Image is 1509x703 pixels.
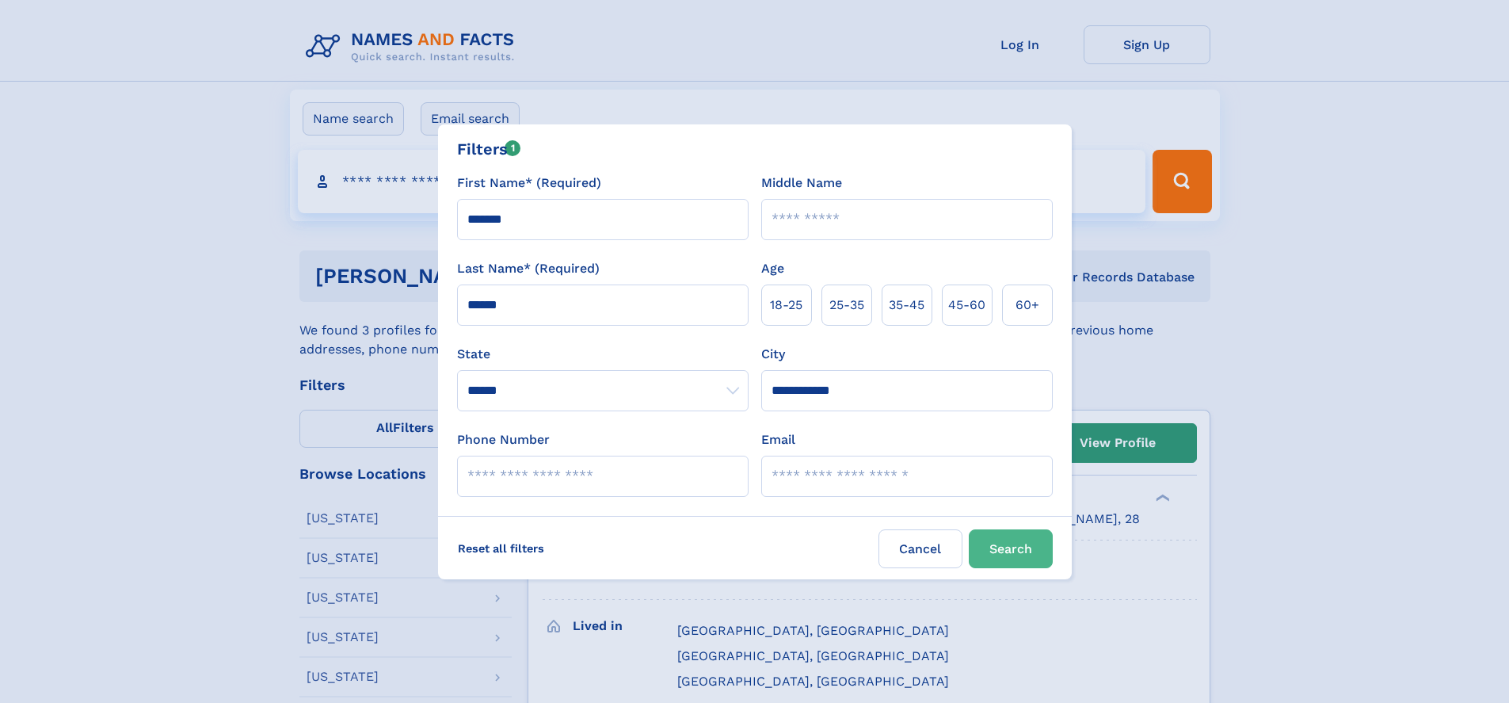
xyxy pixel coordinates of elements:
[457,430,550,449] label: Phone Number
[829,296,864,315] span: 25‑35
[457,259,600,278] label: Last Name* (Required)
[969,529,1053,568] button: Search
[457,345,749,364] label: State
[761,174,842,193] label: Middle Name
[457,137,521,161] div: Filters
[761,259,784,278] label: Age
[761,345,785,364] label: City
[457,174,601,193] label: First Name* (Required)
[770,296,802,315] span: 18‑25
[948,296,985,315] span: 45‑60
[878,529,962,568] label: Cancel
[761,430,795,449] label: Email
[1016,296,1039,315] span: 60+
[448,529,554,567] label: Reset all filters
[889,296,924,315] span: 35‑45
